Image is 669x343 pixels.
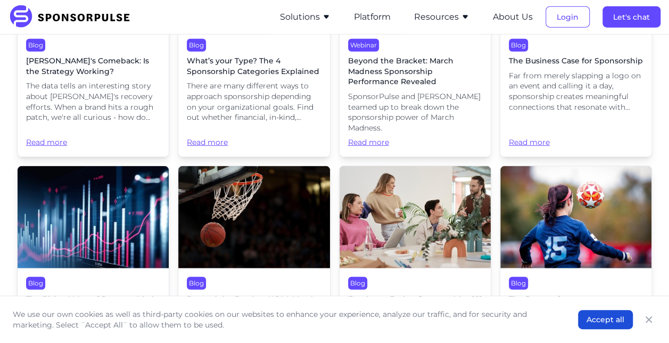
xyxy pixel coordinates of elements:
[509,71,643,112] span: Far from merely slapping a logo on an event and calling it a day, sponsorship creates meaningful ...
[26,294,160,315] span: The Rising Value of Sponsorship in a Tariff-Driven Economy
[493,12,533,22] a: About Us
[602,6,660,28] button: Let's chat
[354,12,391,22] a: Platform
[509,56,643,67] span: The Business Case for Sponsorship
[509,277,528,290] div: Blog
[348,39,379,52] div: Webinar
[414,11,469,23] button: Resources
[546,6,590,28] button: Login
[187,81,321,123] span: There are many different ways to approach sponsorship depending on your organizational goals. Fin...
[26,81,160,123] span: The data tells an interesting story about [PERSON_NAME]'s recovery efforts. When a brand hits a r...
[500,166,651,268] img: Photo courtesy of Unsplash
[509,294,643,325] span: The Power of [DEMOGRAPHIC_DATA] Athlete Partnerships
[187,277,206,290] div: Blog
[546,12,590,22] a: Login
[26,127,160,148] span: Read more
[616,292,669,343] div: Widget de chat
[187,56,321,77] span: What’s your Type? The 4 Sponsorship Categories Explained
[354,11,391,23] button: Platform
[578,310,633,329] button: Accept all
[340,166,491,268] img: photo by Andrej Lisakov courtesy of unsplash
[13,309,557,330] p: We use our own cookies as well as third-party cookies on our websites to enhance your experience,...
[348,92,482,133] span: SponsorPulse and [PERSON_NAME] teamed up to break down the sponsorship power of March Madness.
[616,292,669,343] iframe: Chat Widget
[602,12,660,22] a: Let's chat
[18,166,169,268] img: Getty Images Courtesy of Unsplash
[187,127,321,148] span: Read more
[348,56,482,87] span: Beyond the Bracket: March Madness Sponsorship Performance Revealed
[348,277,367,290] div: Blog
[9,5,138,29] img: SponsorPulse
[26,277,45,290] div: Blog
[509,39,528,52] div: Blog
[187,39,206,52] div: Blog
[348,294,482,305] span: Employee-Facing Sponsorships 101
[26,39,45,52] div: Blog
[493,11,533,23] button: About Us
[348,137,482,148] span: Read more
[509,117,643,148] span: Read more
[187,294,321,315] span: Beyond the Bracket: NCAA March Madness Sponsorship on the Rise
[26,56,160,77] span: [PERSON_NAME]'s Comeback: Is the Strategy Working?
[280,11,331,23] button: Solutions
[178,166,329,268] img: Photo by Markus Spiske, courtesy of Unsplash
